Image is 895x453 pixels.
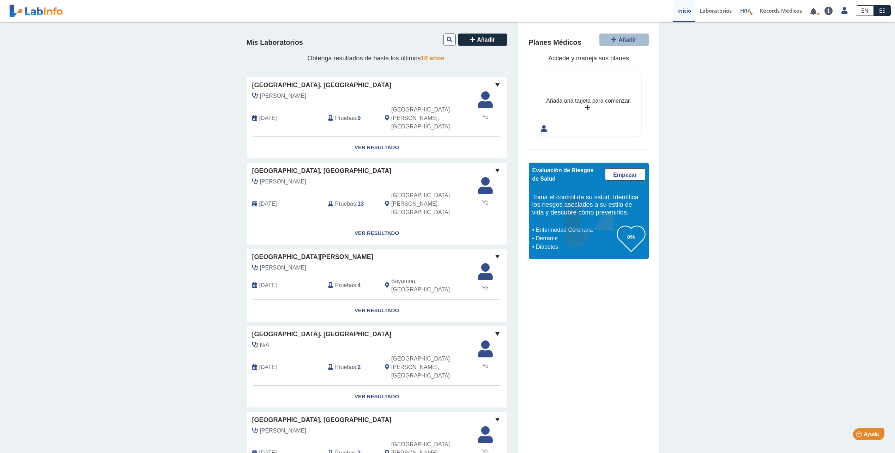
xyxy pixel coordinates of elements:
[323,355,380,380] div: :
[335,363,356,372] span: Pruebas
[260,177,306,186] span: Miralles, Eduardo
[323,191,380,217] div: :
[474,199,497,207] span: Yo
[358,201,364,207] b: 13
[534,234,617,243] li: Derrame
[323,105,380,131] div: :
[617,232,645,241] h3: 0%
[307,55,446,62] span: Obtenga resultados de hasta los últimos .
[260,341,270,349] span: N/A
[252,80,392,90] span: [GEOGRAPHIC_DATA], [GEOGRAPHIC_DATA]
[474,113,497,121] span: Yo
[458,34,507,46] button: Añadir
[740,7,751,14] span: HRA
[613,172,637,178] span: Empezar
[618,37,636,43] span: Añadir
[247,222,507,244] a: Ver Resultado
[252,415,392,425] span: [GEOGRAPHIC_DATA], [GEOGRAPHIC_DATA]
[247,137,507,159] a: Ver Resultado
[260,92,306,100] span: Miralles, Eduardo
[260,264,306,272] span: Miralles, Eduardo
[259,363,277,372] span: 2024-07-10
[358,364,361,370] b: 2
[260,427,306,435] span: Miralles, Eduardo
[534,243,617,251] li: Diabetes
[474,284,497,293] span: Yo
[335,200,356,208] span: Pruebas
[548,55,629,62] span: Accede y maneja sus planes
[252,330,392,339] span: [GEOGRAPHIC_DATA], [GEOGRAPHIC_DATA]
[358,282,361,288] b: 4
[252,252,373,262] span: [GEOGRAPHIC_DATA][PERSON_NAME]
[856,5,874,16] a: EN
[252,166,392,176] span: [GEOGRAPHIC_DATA], [GEOGRAPHIC_DATA]
[358,115,361,121] b: 9
[323,277,380,294] div: :
[247,386,507,408] a: Ver Resultado
[421,55,445,62] span: 10 años
[477,37,495,43] span: Añadir
[546,97,631,105] div: Añada una tarjeta para comenzar.
[532,167,594,182] span: Evaluación de Riesgos de Salud
[874,5,891,16] a: ES
[529,38,581,47] h4: Planes Médicos
[391,191,469,217] span: San Juan, PR
[335,281,356,290] span: Pruebas
[259,200,277,208] span: 2025-05-09
[247,300,507,322] a: Ver Resultado
[335,114,356,122] span: Pruebas
[259,281,277,290] span: 2024-08-12
[599,34,649,46] button: Añadir
[534,226,617,234] li: Enfermedad Coronaria
[391,355,469,380] span: San Juan, PR
[832,425,887,445] iframe: Help widget launcher
[247,38,303,47] h4: Mis Laboratorios
[474,362,497,370] span: Yo
[605,168,645,181] a: Empezar
[391,105,469,131] span: San Juan, PR
[259,114,277,122] span: 2025-08-22
[391,277,469,294] span: Bayamon, PR
[532,194,645,217] h5: Toma el control de su salud. Identifica los riesgos asociados a su estilo de vida y descubre cómo...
